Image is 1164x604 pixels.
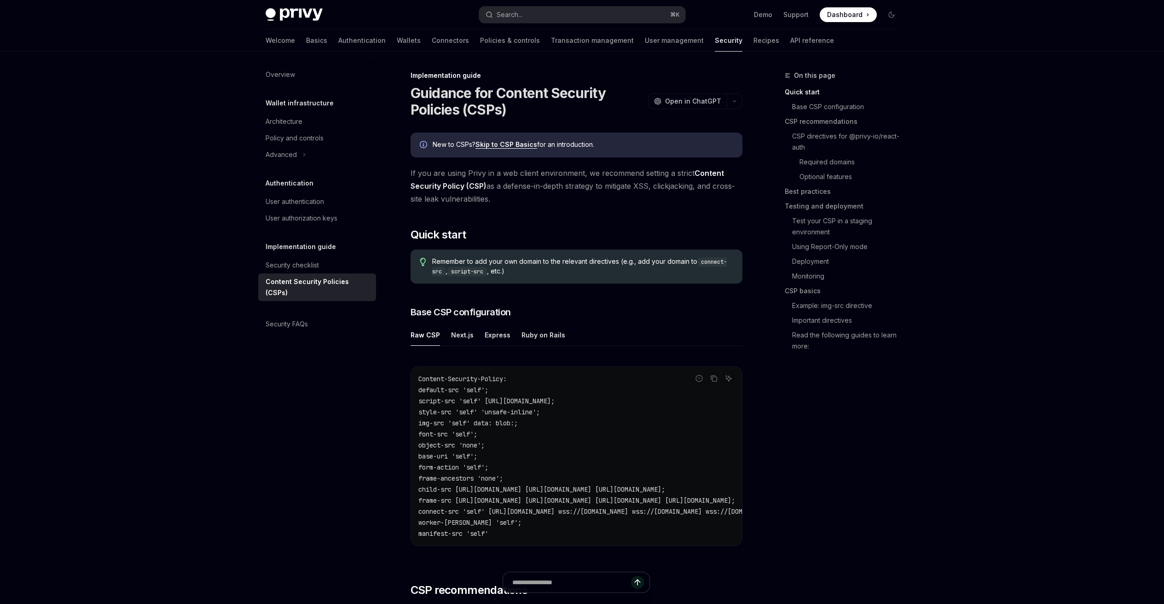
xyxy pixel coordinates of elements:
a: Monitoring [785,269,906,284]
h5: Wallet infrastructure [266,98,334,109]
span: form-action 'self'; [418,463,488,471]
button: Toggle Advanced section [258,146,376,163]
a: Authentication [338,29,386,52]
button: Ask AI [723,372,735,384]
a: Skip to CSP Basics [475,140,537,149]
h5: Implementation guide [266,241,336,252]
button: Report incorrect code [693,372,705,384]
div: New to CSPs? for an introduction. [433,140,733,150]
div: Policy and controls [266,133,324,144]
a: Overview [258,66,376,83]
button: Express [485,324,510,346]
code: connect-src [432,257,727,276]
button: Ruby on Rails [521,324,565,346]
span: object-src 'none'; [418,441,485,449]
a: User management [645,29,704,52]
div: Search... [497,9,522,20]
span: frame-src [URL][DOMAIN_NAME] [URL][DOMAIN_NAME] [URL][DOMAIN_NAME] [URL][DOMAIN_NAME]; [418,496,735,505]
div: User authorization keys [266,213,337,224]
a: CSP basics [785,284,906,298]
div: Advanced [266,149,297,160]
button: Raw CSP [411,324,440,346]
a: Required domains [785,155,906,169]
span: On this page [794,70,835,81]
a: API reference [790,29,834,52]
span: base-uri 'self'; [418,452,477,460]
span: worker-[PERSON_NAME] 'self'; [418,518,521,527]
code: script-src [447,267,487,276]
div: Security FAQs [266,319,308,330]
span: Open in ChatGPT [665,97,721,106]
span: If you are using Privy in a web client environment, we recommend setting a strict as a defense-in... [411,167,742,205]
span: Content-Security-Policy: [418,375,507,383]
div: Content Security Policies (CSPs) [266,276,371,298]
span: font-src 'self'; [418,430,477,438]
div: Architecture [266,116,302,127]
a: Deployment [785,254,906,269]
span: default-src 'self'; [418,386,488,394]
a: Security checklist [258,257,376,273]
a: Support [783,10,809,19]
a: Using Report-Only mode [785,239,906,254]
a: Important directives [785,313,906,328]
a: Read the following guides to learn more: [785,328,906,354]
a: CSP recommendations [785,114,906,129]
div: Overview [266,69,295,80]
a: Recipes [753,29,779,52]
a: Example: img-src directive [785,298,906,313]
a: Security FAQs [258,316,376,332]
span: Dashboard [827,10,863,19]
a: Basics [306,29,327,52]
a: Transaction management [551,29,634,52]
span: script-src 'self' [URL][DOMAIN_NAME]; [418,397,555,405]
a: Policies & controls [480,29,540,52]
a: Demo [754,10,772,19]
h5: Authentication [266,178,313,189]
div: Implementation guide [411,71,742,80]
a: Quick start [785,85,906,99]
span: Base CSP configuration [411,306,511,319]
a: User authentication [258,193,376,210]
button: Copy the contents from the code block [708,372,720,384]
a: CSP directives for @privy-io/react-auth [785,129,906,155]
a: Policy and controls [258,130,376,146]
span: connect-src 'self' [URL][DOMAIN_NAME] wss://[DOMAIN_NAME] wss://[DOMAIN_NAME] wss://[DOMAIN_NAME]... [418,507,938,516]
a: Base CSP configuration [785,99,906,114]
a: Connectors [432,29,469,52]
a: Welcome [266,29,295,52]
div: Security checklist [266,260,319,271]
span: Quick start [411,227,466,242]
svg: Info [420,141,429,150]
span: Remember to add your own domain to the relevant directives (e.g., add your domain to , , etc.) [432,257,733,276]
a: Content Security Policies (CSPs) [258,273,376,301]
button: Toggle dark mode [884,7,899,22]
button: Open search [479,6,685,23]
a: Test your CSP in a staging environment [785,214,906,239]
a: Security [715,29,742,52]
img: dark logo [266,8,323,21]
a: Best practices [785,184,906,199]
a: Testing and deployment [785,199,906,214]
span: ⌘ K [670,11,680,18]
svg: Tip [420,258,426,266]
a: Optional features [785,169,906,184]
div: User authentication [266,196,324,207]
span: frame-ancestors 'none'; [418,474,503,482]
h1: Guidance for Content Security Policies (CSPs) [411,85,644,118]
a: Dashboard [820,7,877,22]
span: style-src 'self' 'unsafe-inline'; [418,408,540,416]
a: User authorization keys [258,210,376,226]
input: Ask a question... [512,572,631,592]
a: Wallets [397,29,421,52]
span: child-src [URL][DOMAIN_NAME] [URL][DOMAIN_NAME] [URL][DOMAIN_NAME]; [418,485,665,494]
button: Open in ChatGPT [648,93,727,109]
a: Architecture [258,113,376,130]
span: manifest-src 'self' [418,529,488,538]
button: Next.js [451,324,474,346]
span: img-src 'self' data: blob:; [418,419,518,427]
button: Send message [631,576,644,589]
